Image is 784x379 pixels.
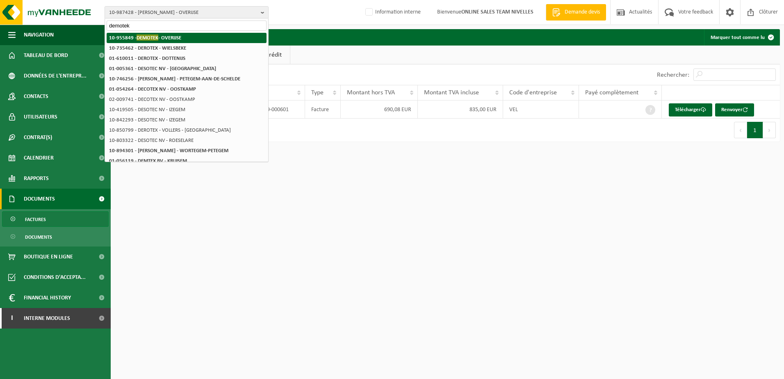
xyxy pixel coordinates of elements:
[8,308,16,329] span: I
[109,87,196,92] strong: 01-054264 - DECOTEX NV - OOSTKAMP
[109,7,258,19] span: 10-987428 - [PERSON_NAME] - OVERIJSE
[24,247,73,267] span: Boutique en ligne
[461,9,533,15] strong: ONLINE SALES TEAM NIVELLES
[109,46,186,51] strong: 10-735462 - DEROTEX - WIELSBEKE
[503,100,579,119] td: VEL
[734,122,747,138] button: Previous
[715,103,754,116] button: Renvoyer
[109,148,228,153] strong: 10-894301 - [PERSON_NAME] - WORTEGEM-PETEGEM
[763,122,776,138] button: Next
[246,100,305,119] td: VF2509-000601
[24,308,70,329] span: Interne modules
[24,25,54,45] span: Navigation
[24,86,48,107] span: Contacts
[364,6,421,18] label: Information interne
[311,89,324,96] span: Type
[107,94,267,105] li: 02-009741 - DECOTEX NV - OOSTKAMP
[24,148,54,168] span: Calendrier
[24,66,87,86] span: Données de l'entrepr...
[546,4,606,21] a: Demande devis
[585,89,638,96] span: Payé complètement
[424,89,479,96] span: Montant TVA incluse
[418,100,503,119] td: 835,00 EUR
[24,189,55,209] span: Documents
[109,56,185,61] strong: 01-610011 - DEROTEX - DOTTENIJS
[563,8,602,16] span: Demande devis
[107,105,267,115] li: 10-419505 - DESOTEC NV - IZEGEM
[107,21,267,31] input: Chercher des succursales liées
[25,229,52,245] span: Documents
[2,229,109,244] a: Documents
[24,45,68,66] span: Tableau de bord
[107,125,267,135] li: 10-850799 - DEROTEX - VOLLERS - [GEOGRAPHIC_DATA]
[24,107,57,127] span: Utilisateurs
[341,100,418,119] td: 690,08 EUR
[24,267,86,288] span: Conditions d'accepta...
[24,288,71,308] span: Financial History
[137,34,158,41] span: DEMOTEK
[347,89,395,96] span: Montant hors TVA
[704,29,779,46] button: Marquer tout comme lu
[109,158,187,164] strong: 01-056119 - DEMTEX BV - KRUISEM
[24,127,52,148] span: Contrat(s)
[2,211,109,227] a: Factures
[109,76,240,82] strong: 10-746256 - [PERSON_NAME] - PETEGEM-AAN-DE-SCHELDE
[669,103,712,116] a: Télécharger
[24,168,49,189] span: Rapports
[109,66,216,71] strong: 01-005361 - DESOTEC NV - [GEOGRAPHIC_DATA]
[25,212,46,227] span: Factures
[509,89,557,96] span: Code d'entreprise
[305,100,341,119] td: Facture
[747,122,763,138] button: 1
[109,34,181,41] strong: 10-955849 - - OVERIJSE
[657,72,689,78] label: Rechercher:
[105,6,269,18] button: 10-987428 - [PERSON_NAME] - OVERIJSE
[107,135,267,146] li: 10-803322 - DESOTEC NV - ROESELARE
[107,115,267,125] li: 10-842293 - DESOTEC NV - IZEGEM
